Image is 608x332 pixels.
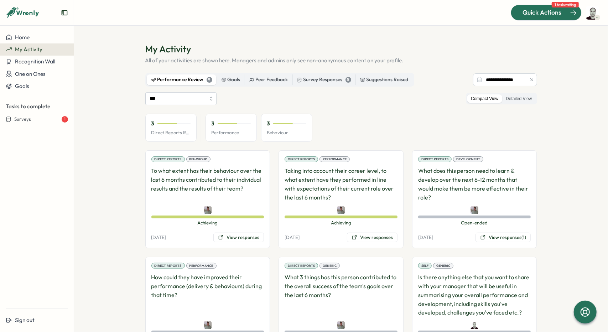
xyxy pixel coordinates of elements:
div: Direct Reports [285,263,318,269]
div: Direct Reports [418,156,452,162]
p: [DATE] [151,234,166,241]
p: Taking into account their career level, to what extent have they performed in line with expectati... [285,166,397,202]
p: Behaviour [267,130,306,136]
span: One on Ones [15,71,46,77]
p: What 3 things has this person contributed to the overall success of the team's goals over the las... [285,273,397,317]
p: 3 [267,120,270,128]
img: Wasim [586,6,599,20]
span: 1 task waiting [552,2,579,7]
div: Performance [319,156,350,162]
h1: My Activity [145,43,537,55]
label: Compact View [467,94,502,103]
div: Goals [221,76,240,84]
div: Direct Reports [285,156,318,162]
p: Direct Reports Review Avg [151,130,191,136]
div: Generic [319,263,340,269]
div: Development [453,156,483,162]
span: Quick Actions [523,8,561,17]
div: Performance Review [151,76,212,84]
label: Detailed View [502,94,535,103]
div: 9 [207,77,212,83]
button: View responses [347,233,397,243]
p: What does this person need to learn & develop over the next 6-12 months that would make them be m... [418,166,531,202]
span: Open-ended [418,220,531,226]
p: [DATE] [418,234,433,241]
span: Achieving [285,220,397,226]
img: Federico Valdes [337,321,345,329]
button: Quick Actions [511,5,582,20]
span: Home [15,34,30,41]
button: View responses [213,233,264,243]
img: Federico Valdes [204,321,212,329]
div: Direct Reports [151,156,185,162]
span: Achieving [151,220,264,226]
p: 3 [151,120,155,128]
div: Suggestions Raised [360,76,409,84]
div: Peer Feedback [249,76,288,84]
div: Self [418,263,432,269]
p: How could they have improved their performance (delivery & behaviours) during that time? [151,273,264,317]
p: All of your activities are shown here. Managers and admins only see non-anonymous content on your... [145,57,537,64]
div: Direct Reports [151,263,185,269]
span: Surveys [14,116,31,123]
div: 5 [345,77,351,83]
span: My Activity [15,46,42,53]
button: Expand sidebar [61,9,68,16]
div: Generic [433,263,453,269]
span: Sign out [15,317,35,323]
span: Recognition Wall [15,58,55,65]
img: Federico Valdes [471,206,478,214]
div: Survey Responses [297,76,351,84]
img: Federico Valdes [337,206,345,214]
p: 3 [212,120,215,128]
p: Performance [212,130,251,136]
img: Federico Valdes [204,206,212,214]
div: Performance [186,263,217,269]
p: [DATE] [285,234,300,241]
div: 1 [62,116,68,123]
p: Is there anything else that you want to share with your manager that will be useful in summarisin... [418,273,531,317]
p: Tasks to complete [6,103,68,110]
span: Goals [15,83,29,89]
button: View responses(1) [476,233,531,243]
p: To what extent has their behaviour over the last 6 months contributed to their individual results... [151,166,264,202]
div: Behaviour [186,156,211,162]
img: Wasim [471,321,478,329]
